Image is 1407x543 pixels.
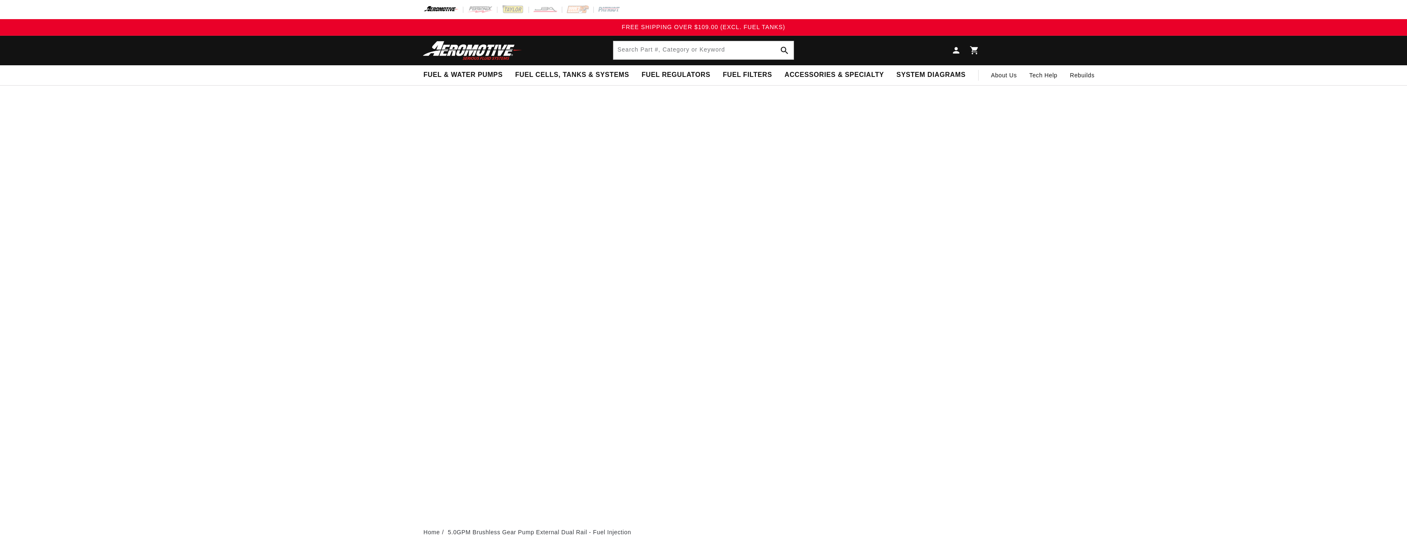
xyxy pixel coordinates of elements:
a: Home [423,528,440,537]
summary: Tech Help [1023,65,1064,85]
input: Search Part #, Category or Keyword [613,41,794,59]
a: About Us [985,65,1023,85]
img: Aeromotive [421,41,524,60]
summary: Fuel Filters [716,65,778,85]
span: Accessories & Specialty [785,71,884,79]
span: Fuel & Water Pumps [423,71,503,79]
span: About Us [991,72,1017,79]
summary: Fuel Regulators [635,65,716,85]
summary: Fuel Cells, Tanks & Systems [509,65,635,85]
span: Fuel Filters [723,71,772,79]
summary: Fuel & Water Pumps [417,65,509,85]
span: Tech Help [1029,71,1058,80]
summary: Accessories & Specialty [778,65,890,85]
summary: Rebuilds [1064,65,1101,85]
span: Rebuilds [1070,71,1095,80]
span: Fuel Cells, Tanks & Systems [515,71,629,79]
button: Search Part #, Category or Keyword [775,41,794,59]
span: System Diagrams [896,71,965,79]
li: 5.0GPM Brushless Gear Pump External Dual Rail - Fuel Injection [448,528,631,537]
summary: System Diagrams [890,65,972,85]
nav: breadcrumbs [423,528,984,537]
span: FREE SHIPPING OVER $109.00 (EXCL. FUEL TANKS) [622,24,785,30]
span: Fuel Regulators [642,71,710,79]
